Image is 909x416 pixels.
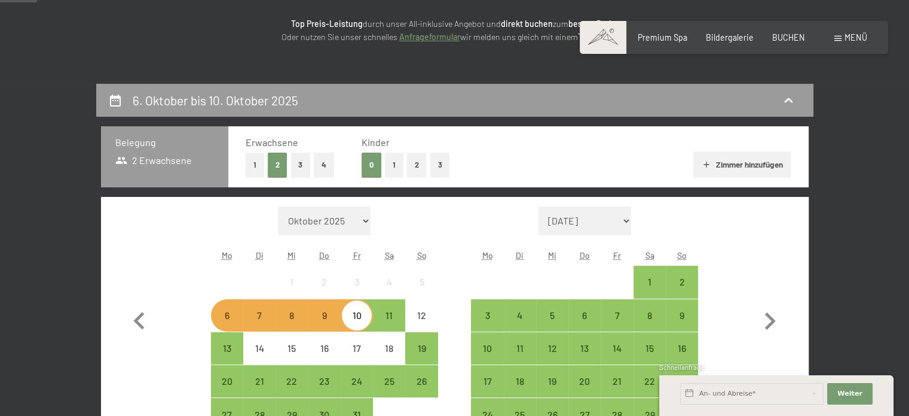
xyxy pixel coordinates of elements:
[399,32,460,42] a: Anfrageformular
[601,299,633,332] div: Anreise möglich
[504,365,536,397] div: Tue Nov 18 2025
[635,311,665,341] div: 8
[505,344,535,374] div: 11
[406,344,436,374] div: 19
[276,332,308,365] div: Anreise nicht möglich
[666,299,698,332] div: Anreise möglich
[374,311,404,341] div: 11
[537,376,567,406] div: 19
[243,332,276,365] div: Tue Oct 14 2025
[666,299,698,332] div: Sun Nov 09 2025
[601,332,633,365] div: Anreise möglich
[570,344,599,374] div: 13
[341,299,373,332] div: Anreise möglich
[633,299,666,332] div: Sat Nov 08 2025
[374,344,404,374] div: 18
[314,153,334,177] button: 4
[212,311,242,341] div: 6
[276,266,308,298] div: Anreise nicht möglich
[362,136,390,148] span: Kinder
[385,250,394,260] abbr: Samstag
[374,376,404,406] div: 25
[341,266,373,298] div: Fri Oct 03 2025
[601,365,633,397] div: Fri Nov 21 2025
[115,136,214,149] h3: Belegung
[211,299,243,332] div: Mon Oct 06 2025
[276,365,308,397] div: Anreise möglich
[601,365,633,397] div: Anreise möglich
[362,153,381,177] button: 0
[373,266,405,298] div: Anreise nicht möglich
[342,277,372,307] div: 3
[373,266,405,298] div: Sat Oct 04 2025
[406,376,436,406] div: 26
[471,332,503,365] div: Anreise möglich
[536,365,568,397] div: Wed Nov 19 2025
[405,332,437,365] div: Anreise möglich
[353,250,360,260] abbr: Freitag
[341,266,373,298] div: Anreise nicht möglich
[548,250,556,260] abbr: Mittwoch
[837,389,862,399] span: Weiter
[308,332,341,365] div: Thu Oct 16 2025
[568,365,601,397] div: Anreise möglich
[635,376,665,406] div: 22
[536,299,568,332] div: Anreise möglich
[568,365,601,397] div: Thu Nov 20 2025
[276,332,308,365] div: Wed Oct 15 2025
[341,332,373,365] div: Fri Oct 17 2025
[212,344,242,374] div: 13
[211,299,243,332] div: Anreise nicht möglich
[772,32,805,42] a: BUCHEN
[405,299,437,332] div: Sun Oct 12 2025
[276,299,308,332] div: Wed Oct 08 2025
[568,299,601,332] div: Thu Nov 06 2025
[310,311,339,341] div: 9
[308,332,341,365] div: Anreise nicht möglich
[430,153,450,177] button: 3
[580,250,590,260] abbr: Donnerstag
[635,277,665,307] div: 1
[243,299,276,332] div: Anreise nicht möglich
[482,250,492,260] abbr: Montag
[666,332,698,365] div: Anreise möglich
[291,19,363,29] strong: Top Preis-Leistung
[277,277,307,307] div: 1
[406,277,436,307] div: 5
[276,365,308,397] div: Wed Oct 22 2025
[677,250,687,260] abbr: Sonntag
[373,299,405,332] div: Sat Oct 11 2025
[570,376,599,406] div: 20
[570,311,599,341] div: 6
[277,344,307,374] div: 15
[211,365,243,397] div: Mon Oct 20 2025
[405,332,437,365] div: Sun Oct 19 2025
[536,299,568,332] div: Wed Nov 05 2025
[256,250,264,260] abbr: Dienstag
[471,365,503,397] div: Mon Nov 17 2025
[827,383,873,405] button: Weiter
[666,332,698,365] div: Sun Nov 16 2025
[602,311,632,341] div: 7
[666,266,698,298] div: Sun Nov 02 2025
[268,153,287,177] button: 2
[308,365,341,397] div: Anreise möglich
[287,250,296,260] abbr: Mittwoch
[276,266,308,298] div: Wed Oct 01 2025
[405,266,437,298] div: Sun Oct 05 2025
[192,17,718,44] p: durch unser All-inklusive Angebot und zum ! Oder nutzen Sie unser schnelles wir melden uns gleich...
[212,376,242,406] div: 20
[244,344,274,374] div: 14
[407,153,427,177] button: 2
[246,153,264,177] button: 1
[310,277,339,307] div: 2
[504,332,536,365] div: Tue Nov 11 2025
[308,266,341,298] div: Thu Oct 02 2025
[633,299,666,332] div: Anreise möglich
[635,344,665,374] div: 15
[211,365,243,397] div: Anreise möglich
[341,365,373,397] div: Anreise möglich
[308,299,341,332] div: Thu Oct 09 2025
[638,32,687,42] a: Premium Spa
[568,332,601,365] div: Anreise möglich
